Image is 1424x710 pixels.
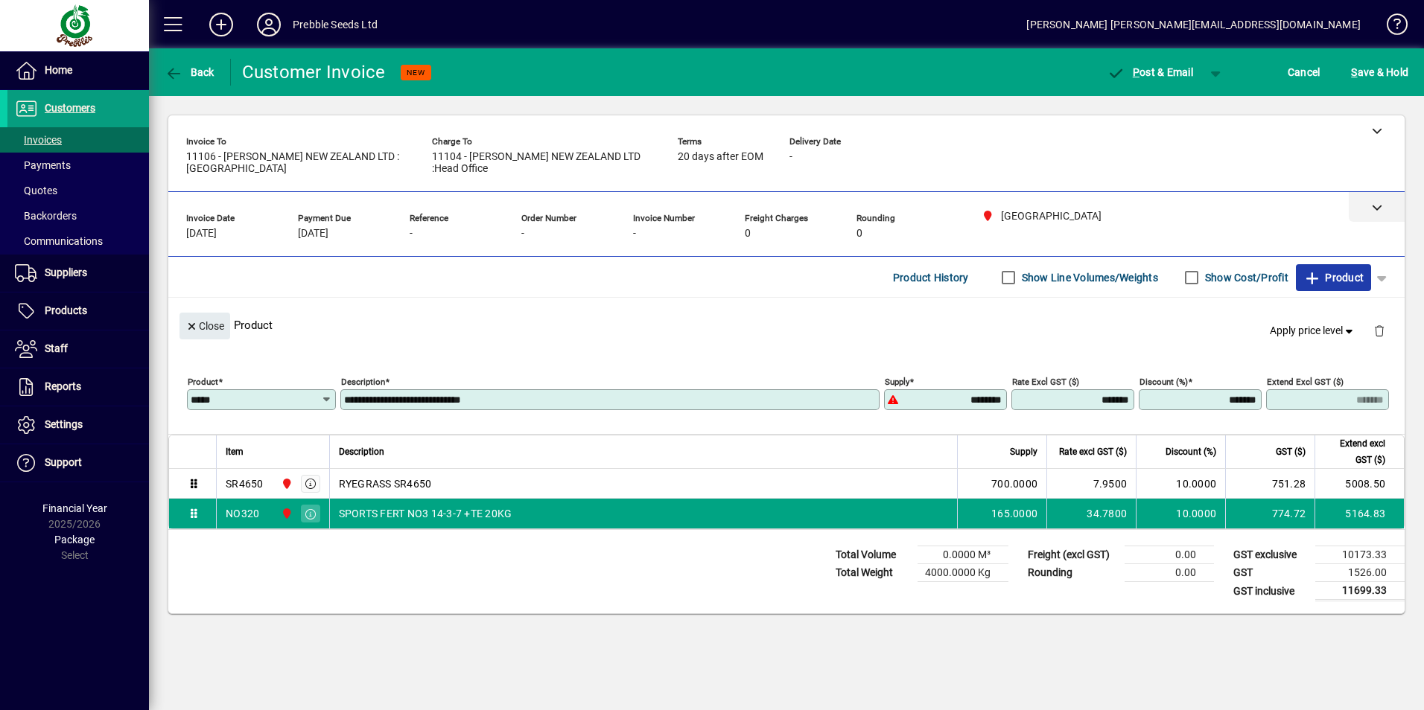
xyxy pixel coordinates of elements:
div: Product [168,298,1405,352]
app-page-header-button: Back [149,59,231,86]
span: - [410,228,413,240]
span: Settings [45,418,83,430]
span: PALMERSTON NORTH [277,505,294,522]
span: Discount (%) [1166,444,1216,460]
td: 10.0000 [1136,499,1225,528]
span: RYEGRASS SR4650 [339,476,432,491]
span: Home [45,64,72,76]
mat-label: Extend excl GST ($) [1267,377,1344,387]
label: Show Line Volumes/Weights [1019,270,1158,285]
span: NEW [407,68,425,77]
button: Save & Hold [1347,59,1412,86]
span: Suppliers [45,266,87,278]
td: GST exclusive [1226,546,1315,564]
span: Extend excl GST ($) [1324,435,1385,468]
a: Payments [7,153,149,178]
span: Financial Year [42,502,107,514]
td: Rounding [1020,564,1125,582]
mat-label: Rate excl GST ($) [1012,377,1079,387]
a: Invoices [7,127,149,153]
div: [PERSON_NAME] [PERSON_NAME][EMAIL_ADDRESS][DOMAIN_NAME] [1026,13,1361,36]
td: GST [1226,564,1315,582]
td: Total Weight [828,564,918,582]
td: Total Volume [828,546,918,564]
mat-label: Supply [885,377,909,387]
span: - [789,151,792,163]
td: 751.28 [1225,469,1315,499]
span: P [1133,66,1139,78]
td: 5164.83 [1315,499,1404,528]
span: Close [185,314,224,339]
a: Suppliers [7,255,149,292]
button: Apply price level [1264,318,1362,345]
span: Product History [893,266,969,290]
div: SR4650 [226,476,264,491]
div: NO320 [226,506,259,521]
td: GST inclusive [1226,582,1315,601]
a: Quotes [7,178,149,203]
td: Freight (excl GST) [1020,546,1125,564]
span: - [633,228,636,240]
span: ost & Email [1107,66,1193,78]
span: Product [1303,266,1364,290]
span: Backorders [15,210,77,222]
td: 1526.00 [1315,564,1405,582]
span: Quotes [15,185,57,196]
button: Delete [1361,313,1397,348]
td: 4000.0000 Kg [918,564,1008,582]
span: Supply [1010,444,1037,460]
span: - [521,228,524,240]
div: Customer Invoice [242,60,386,84]
a: Support [7,444,149,482]
a: Knowledge Base [1376,3,1405,51]
button: Back [161,59,218,86]
td: 10.0000 [1136,469,1225,499]
a: Home [7,52,149,89]
button: Product [1296,264,1371,291]
td: 774.72 [1225,499,1315,528]
div: Prebble Seeds Ltd [293,13,378,36]
td: 11699.33 [1315,582,1405,601]
span: Rate excl GST ($) [1059,444,1127,460]
td: 0.00 [1125,546,1214,564]
span: Customers [45,102,95,114]
button: Profile [245,11,293,38]
button: Close [179,313,230,339]
mat-label: Product [188,377,218,387]
a: Communications [7,228,149,254]
span: Products [45,304,87,316]
span: Item [226,444,244,460]
span: 165.0000 [991,506,1037,521]
span: Package [54,534,95,546]
span: Invoices [15,134,62,146]
a: Products [7,292,149,330]
a: Reports [7,368,149,406]
div: 34.7800 [1056,506,1127,521]
span: [DATE] [298,228,328,240]
app-page-header-button: Close [176,319,234,332]
button: Post & Email [1099,59,1201,86]
span: Apply price level [1270,323,1356,339]
span: ave & Hold [1351,60,1408,84]
mat-label: Description [341,377,385,387]
span: Staff [45,342,68,354]
span: Communications [15,235,103,247]
div: 7.9500 [1056,476,1127,491]
td: 5008.50 [1315,469,1404,499]
span: 11106 - [PERSON_NAME] NEW ZEALAND LTD :[GEOGRAPHIC_DATA] [186,151,410,175]
span: 0 [745,228,751,240]
a: Backorders [7,203,149,228]
a: Staff [7,330,149,368]
span: SPORTS FERT NO3 14-3-7 +TE 20KG [339,506,512,521]
span: 0 [856,228,862,240]
span: Back [165,66,214,78]
button: Add [197,11,245,38]
span: S [1351,66,1357,78]
button: Product History [887,264,975,291]
span: 11104 - [PERSON_NAME] NEW ZEALAND LTD :Head Office [432,151,655,175]
a: Settings [7,406,149,444]
span: Reports [45,380,81,392]
span: Cancel [1288,60,1320,84]
span: PALMERSTON NORTH [277,476,294,492]
label: Show Cost/Profit [1202,270,1288,285]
